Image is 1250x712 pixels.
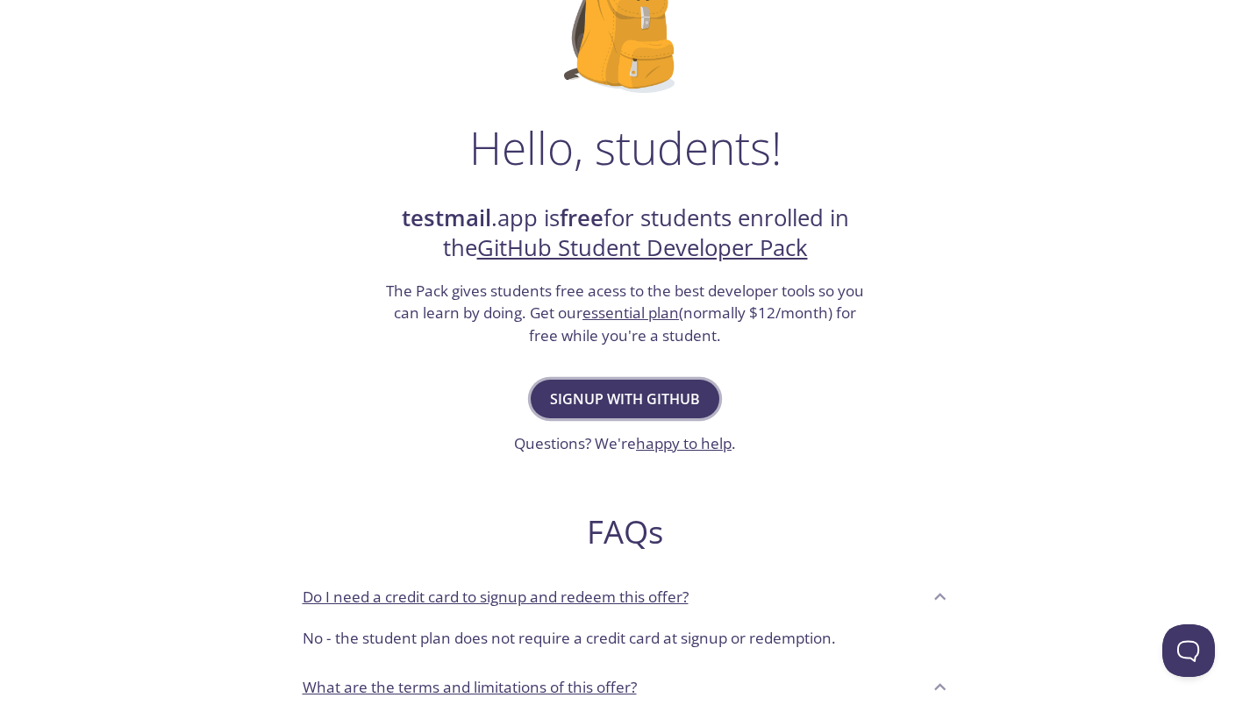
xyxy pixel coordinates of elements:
p: No - the student plan does not require a credit card at signup or redemption. [303,627,948,650]
span: Signup with GitHub [550,387,700,411]
strong: testmail [402,203,491,233]
h3: Questions? We're . [514,432,736,455]
p: What are the terms and limitations of this offer? [303,676,637,699]
div: What are the terms and limitations of this offer? [289,664,962,711]
button: Signup with GitHub [531,380,719,418]
a: happy to help [636,433,732,453]
a: GitHub Student Developer Pack [477,232,808,263]
h2: FAQs [289,512,962,552]
div: Do I need a credit card to signup and redeem this offer? [289,620,962,664]
strong: free [560,203,604,233]
h3: The Pack gives students free acess to the best developer tools so you can learn by doing. Get our... [384,280,867,347]
iframe: Help Scout Beacon - Open [1162,624,1215,677]
a: essential plan [582,303,679,323]
p: Do I need a credit card to signup and redeem this offer? [303,586,689,609]
div: Do I need a credit card to signup and redeem this offer? [289,573,962,620]
h2: .app is for students enrolled in the [384,203,867,264]
h1: Hello, students! [469,121,782,174]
